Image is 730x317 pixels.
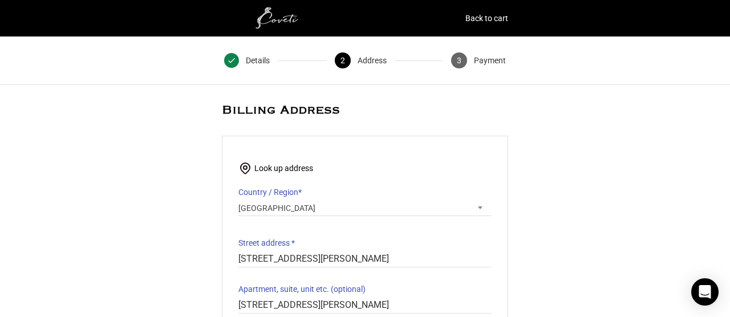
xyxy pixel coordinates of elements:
[224,53,239,68] span: 1
[238,184,492,200] label: Country / Region
[238,235,492,251] label: Street address
[451,52,467,68] span: 3
[216,36,278,84] button: 1 Details
[238,200,492,216] span: New Zealand
[246,52,270,68] span: Details
[335,52,351,68] span: 2
[691,278,719,306] div: Open Intercom Messenger
[238,160,313,176] button: Look up address
[465,10,508,26] a: Back to cart
[331,285,366,294] span: (optional)
[238,281,492,297] label: Apartment, suite, unit etc.
[443,36,514,84] button: 3 Payment
[474,52,506,68] span: Payment
[327,36,395,84] button: 2 Address
[222,103,508,117] h2: Billing Address
[358,52,387,68] span: Address
[222,7,336,30] img: white1.png
[238,200,492,216] span: Country / Region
